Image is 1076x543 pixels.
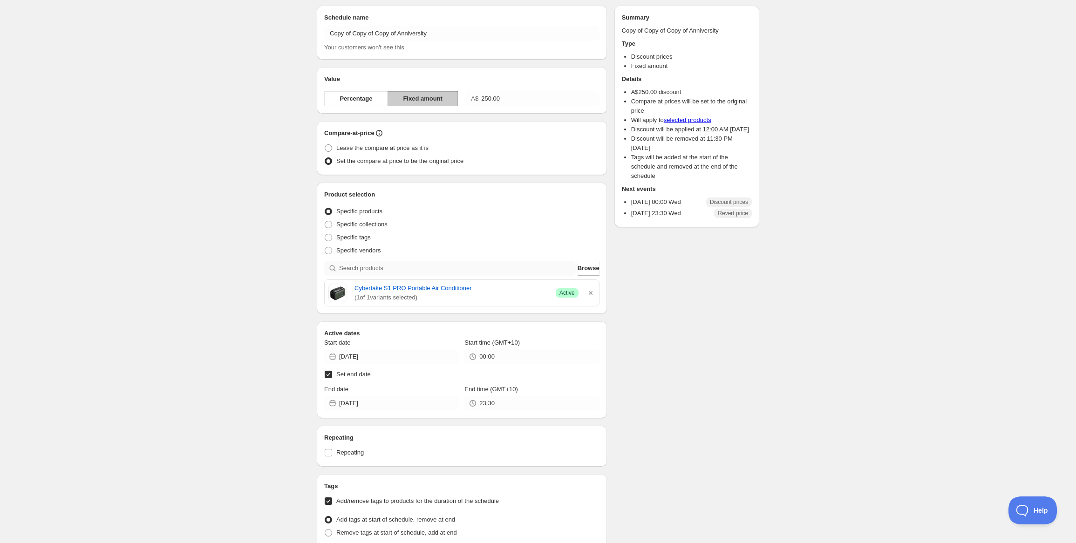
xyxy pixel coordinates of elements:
[354,284,548,293] a: Cybertake S1 PRO Portable Air Conditioner
[631,134,752,153] li: Discount will be removed at 11:30 PM [DATE]
[336,529,457,536] span: Remove tags at start of schedule, add at end
[340,94,372,103] span: Percentage
[578,261,599,276] button: Browse
[631,209,681,218] p: [DATE] 23:30 Wed
[622,75,752,84] h2: Details
[471,95,478,102] span: A$
[622,184,752,194] h2: Next events
[339,261,576,276] input: Search products
[631,52,752,61] li: Discount prices
[718,210,748,217] span: Revert price
[324,339,350,346] span: Start date
[631,197,681,207] p: [DATE] 00:00 Wed
[631,61,752,71] li: Fixed amount
[336,371,371,378] span: Set end date
[336,221,388,228] span: Specific collections
[328,284,347,302] img: FOURTH SPACE S1 PRO Portable Air Condationer Outdoor Appliances Fourth Space
[324,329,599,338] h2: Active dates
[324,44,404,51] span: Your customers won't see this
[631,88,752,97] li: A$ 250.00 discount
[388,91,458,106] button: Fixed amount
[336,144,429,151] span: Leave the compare at price as it is
[578,264,599,273] span: Browse
[403,94,443,103] span: Fixed amount
[324,75,599,84] h2: Value
[324,433,599,442] h2: Repeating
[354,293,548,302] span: ( 1 of 1 variants selected)
[336,449,364,456] span: Repeating
[1008,496,1057,524] iframe: Toggle Customer Support
[336,497,499,504] span: Add/remove tags to products for the duration of the schedule
[464,339,520,346] span: Start time (GMT+10)
[324,13,599,22] h2: Schedule name
[631,97,752,115] li: Compare at prices will be set to the original price
[336,234,371,241] span: Specific tags
[324,91,388,106] button: Percentage
[336,157,463,164] span: Set the compare at price to be the original price
[324,386,348,393] span: End date
[710,198,748,206] span: Discount prices
[631,125,752,134] li: Discount will be applied at 12:00 AM [DATE]
[622,13,752,22] h2: Summary
[324,482,599,491] h2: Tags
[336,247,381,254] span: Specific vendors
[336,208,382,215] span: Specific products
[324,129,375,138] h2: Compare-at-price
[559,289,575,297] span: Active
[664,116,711,123] a: selected products
[336,516,455,523] span: Add tags at start of schedule, remove at end
[622,39,752,48] h2: Type
[464,386,518,393] span: End time (GMT+10)
[631,153,752,181] li: Tags will be added at the start of the schedule and removed at the end of the schedule
[631,115,752,125] li: Will apply to
[622,26,752,35] p: Copy of Copy of Copy of Anniversity
[324,190,599,199] h2: Product selection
